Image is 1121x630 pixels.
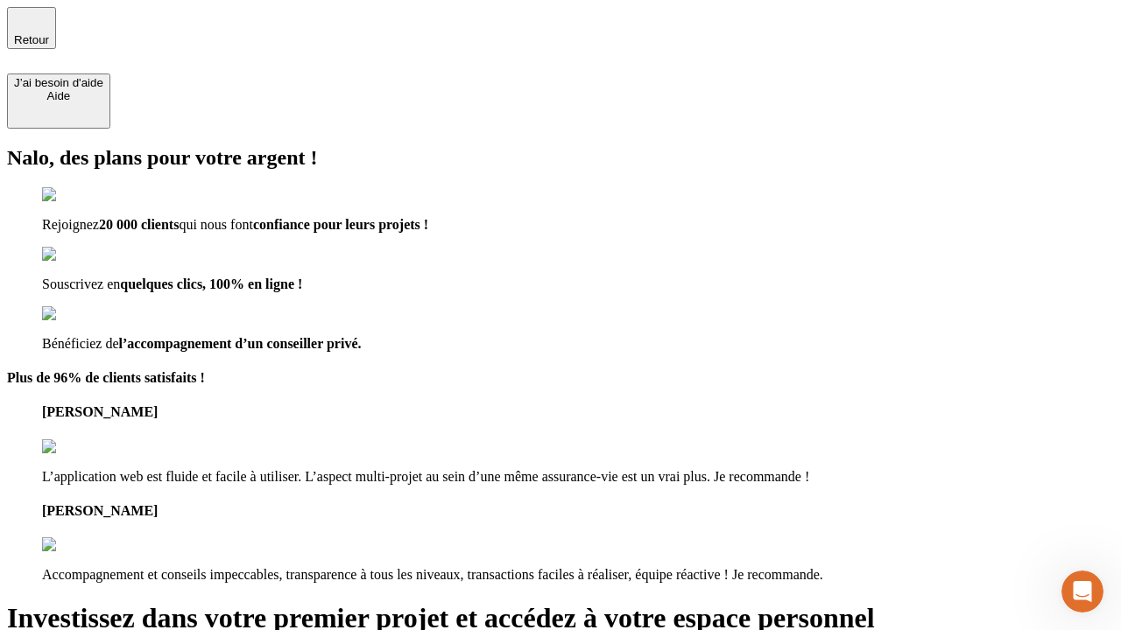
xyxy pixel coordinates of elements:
span: l’accompagnement d’un conseiller privé. [119,336,362,351]
h4: [PERSON_NAME] [42,404,1114,420]
span: Retour [14,33,49,46]
h4: [PERSON_NAME] [42,503,1114,519]
span: Bénéficiez de [42,336,119,351]
h2: Nalo, des plans pour votre argent ! [7,146,1114,170]
img: checkmark [42,187,117,203]
span: quelques clics, 100% en ligne ! [120,276,302,291]
span: confiance pour leurs projets ! [253,217,428,232]
div: Aide [14,89,103,102]
span: Rejoignez [42,217,99,232]
p: Accompagnement et conseils impeccables, transparence à tous les niveaux, transactions faciles à r... [42,567,1114,583]
p: L’application web est fluide et facile à utiliser. L’aspect multi-projet au sein d’une même assur... [42,469,1114,485]
button: Retour [7,7,56,49]
span: qui nous font [179,217,252,232]
h4: Plus de 96% de clients satisfaits ! [7,370,1114,386]
iframe: Intercom live chat [1061,570,1103,612]
img: reviews stars [42,439,129,455]
img: reviews stars [42,537,129,553]
button: J’ai besoin d'aideAide [7,73,110,129]
img: checkmark [42,247,117,262]
span: 20 000 clients [99,217,180,232]
span: Souscrivez en [42,276,120,291]
div: J’ai besoin d'aide [14,76,103,89]
img: checkmark [42,306,117,322]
